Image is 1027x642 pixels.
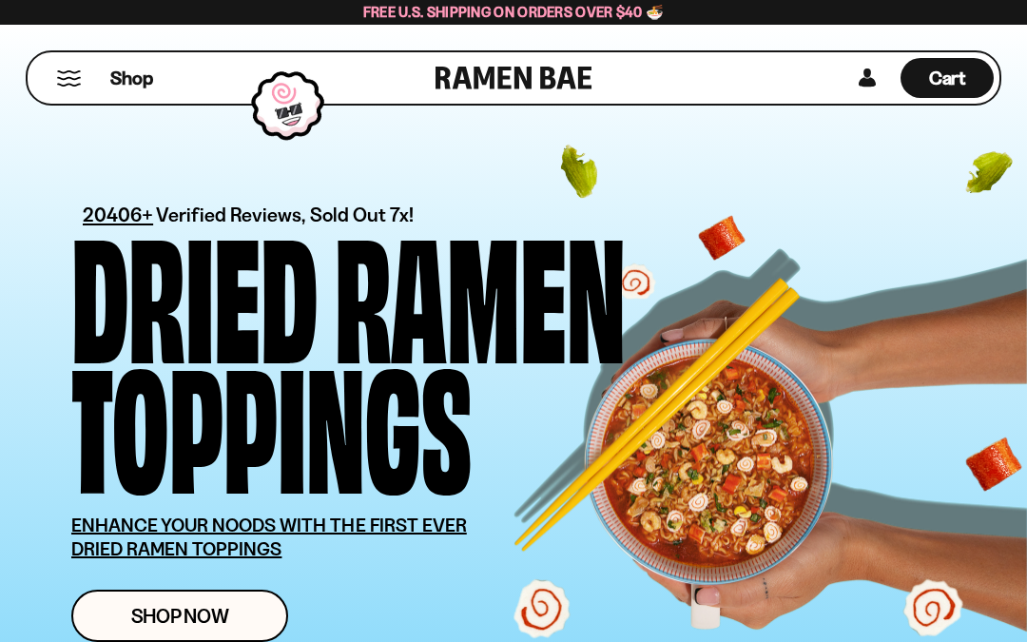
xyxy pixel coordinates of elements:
u: ENHANCE YOUR NOODS WITH THE FIRST EVER DRIED RAMEN TOPPINGS [71,514,467,560]
div: Dried [71,224,318,355]
span: Shop [110,66,153,91]
span: Cart [929,67,966,89]
span: Free U.S. Shipping on Orders over $40 🍜 [363,3,665,21]
button: Mobile Menu Trigger [56,70,82,87]
div: Ramen [335,224,626,355]
div: Toppings [71,355,472,485]
a: Shop Now [71,590,288,642]
span: Shop Now [131,606,229,626]
a: Shop [110,58,153,98]
div: Cart [901,52,994,104]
